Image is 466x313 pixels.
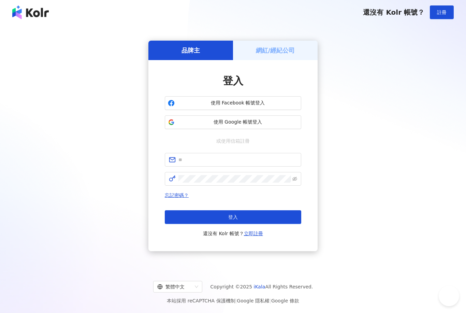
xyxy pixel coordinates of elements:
[203,229,263,238] span: 還沒有 Kolr 帳號？
[271,298,299,303] a: Google 條款
[165,210,301,224] button: 登入
[254,284,265,289] a: iKala
[212,137,254,145] span: 或使用信箱註冊
[292,176,297,181] span: eye-invisible
[256,46,295,55] h5: 網紅/經紀公司
[12,5,49,19] img: logo
[177,119,298,126] span: 使用 Google 帳號登入
[165,96,301,110] button: 使用 Facebook 帳號登入
[165,115,301,129] button: 使用 Google 帳號登入
[177,100,298,106] span: 使用 Facebook 帳號登入
[439,286,459,306] iframe: Help Scout Beacon - Open
[157,281,192,292] div: 繁體中文
[181,46,200,55] h5: 品牌主
[223,75,243,87] span: 登入
[167,297,299,305] span: 本站採用 reCAPTCHA 保護機制
[363,8,424,16] span: 還沒有 Kolr 帳號？
[235,298,237,303] span: |
[165,193,189,198] a: 忘記密碼？
[210,283,313,291] span: Copyright © 2025 All Rights Reserved.
[270,298,271,303] span: |
[437,10,447,15] span: 註冊
[430,5,454,19] button: 註冊
[244,231,263,236] a: 立即註冊
[228,214,238,220] span: 登入
[237,298,270,303] a: Google 隱私權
